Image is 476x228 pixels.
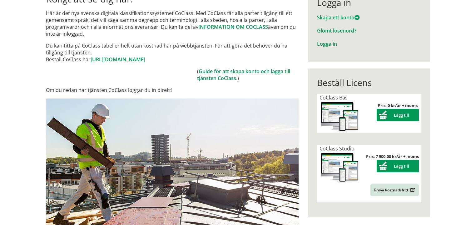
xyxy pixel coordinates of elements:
[320,145,355,152] span: CoClass Studio
[377,109,419,121] button: Lägg till
[378,103,418,108] strong: Pris: 0 kr/år + moms
[370,184,419,196] a: Prova kostnadsfritt
[317,40,337,47] a: Logga in
[317,14,359,21] a: Skapa ett konto
[366,154,419,159] strong: Pris: 7 900,00 kr/år + moms
[91,56,145,63] a: [URL][DOMAIN_NAME]
[317,27,356,34] a: Glömt lösenord?
[377,163,419,169] a: Lägg till
[320,94,348,101] span: CoClass Bas
[377,160,419,172] button: Lägg till
[197,68,299,82] td: ( .)
[46,10,299,37] p: Här är det nya svenska digitala klassifikationssystemet CoClass. Med CoClass får alla parter till...
[46,99,299,225] img: login.jpg
[377,112,419,118] a: Lägg till
[198,23,268,30] a: INFORMATION OM COCLASS
[197,68,290,82] a: Guide för att skapa konto och lägga till tjänsten CoClass
[317,77,421,88] div: Beställ Licens
[320,101,359,133] img: coclass-license.jpg
[409,188,415,192] img: Outbound.png
[46,42,299,63] p: Du kan titta på CoClass tabeller helt utan kostnad här på webbtjänsten. För att göra det behöver ...
[320,152,359,184] img: coclass-license.jpg
[46,87,299,94] p: Om du redan har tjänsten CoClass loggar du in direkt!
